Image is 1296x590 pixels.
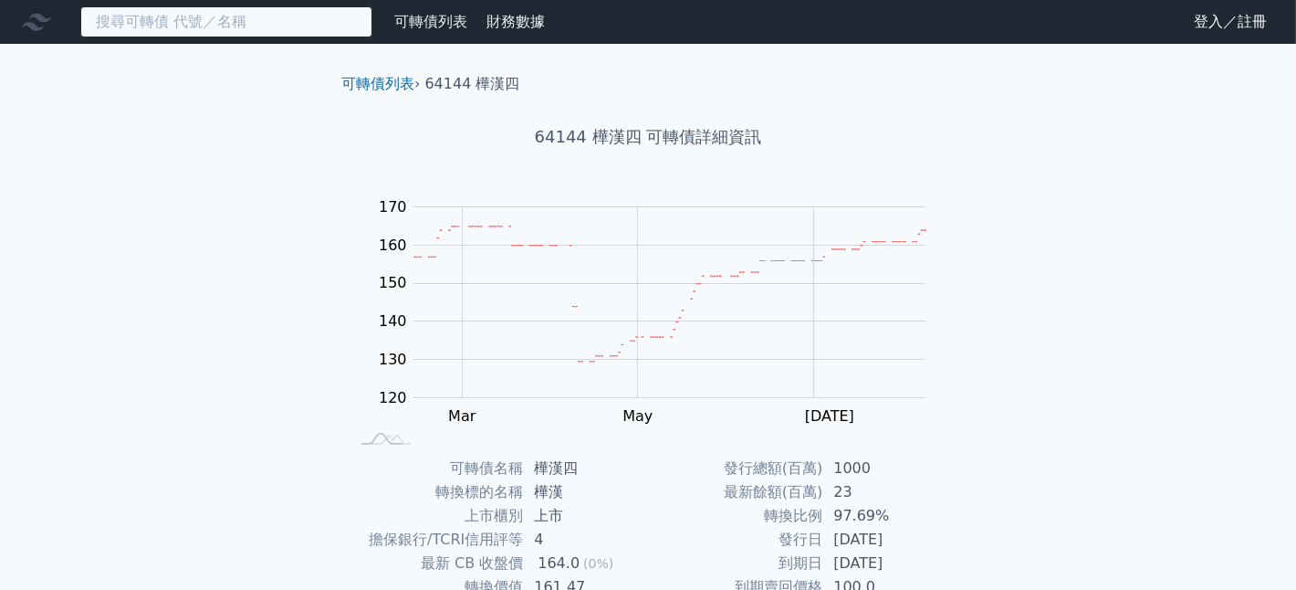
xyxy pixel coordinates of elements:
[379,274,407,291] tspan: 150
[394,13,467,30] a: 可轉債列表
[523,480,648,504] td: 樺漢
[805,407,854,425] tspan: [DATE]
[349,552,523,575] td: 最新 CB 收盤價
[349,480,523,504] td: 轉換標的名稱
[523,528,648,552] td: 4
[534,552,583,575] div: 164.0
[349,528,523,552] td: 擔保銀行/TCRI信用評等
[648,480,822,504] td: 最新餘額(百萬)
[1179,7,1281,37] a: 登入／註冊
[822,528,947,552] td: [DATE]
[379,351,407,368] tspan: 130
[327,124,969,150] h1: 64144 樺漢四 可轉債詳細資訊
[349,457,523,480] td: 可轉債名稱
[822,552,947,575] td: [DATE]
[370,198,954,425] g: Chart
[349,504,523,528] td: 上市櫃別
[822,480,947,504] td: 23
[379,389,407,406] tspan: 120
[822,504,947,528] td: 97.69%
[648,504,822,528] td: 轉換比例
[341,75,414,92] a: 可轉債列表
[448,407,476,425] tspan: Mar
[523,504,648,528] td: 上市
[80,6,372,37] input: 搜尋可轉債 代號／名稱
[822,457,947,480] td: 1000
[379,198,407,216] tspan: 170
[379,312,407,330] tspan: 140
[523,457,648,480] td: 樺漢四
[648,457,822,480] td: 發行總額(百萬)
[583,556,613,571] span: (0%)
[425,73,520,95] li: 64144 樺漢四
[648,552,822,575] td: 到期日
[341,73,420,95] li: ›
[622,407,653,425] tspan: May
[486,13,545,30] a: 財務數據
[648,528,822,552] td: 發行日
[379,236,407,253] tspan: 160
